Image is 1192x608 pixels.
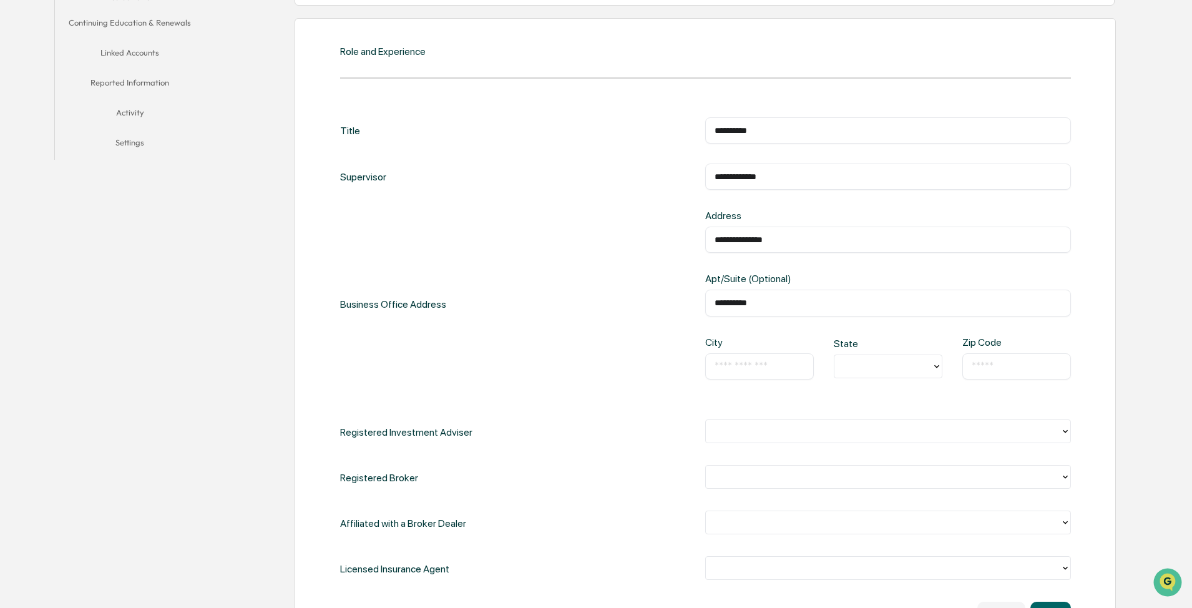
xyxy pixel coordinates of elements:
a: 🗄️Attestations [85,152,160,175]
div: Business Office Address [340,210,446,399]
p: How can we help? [12,26,227,46]
div: Registered Broker [340,465,418,491]
div: We're available if you need us! [42,108,158,118]
button: Linked Accounts [55,40,205,70]
button: Activity [55,100,205,130]
button: Reported Information [55,70,205,100]
a: 🔎Data Lookup [7,176,84,199]
div: Registered Investment Adviser [340,419,472,445]
div: Role and Experience [340,46,426,57]
div: 🖐️ [12,159,22,169]
div: Start new chat [42,96,205,108]
span: Pylon [124,212,151,221]
div: Title [340,117,360,144]
div: Address [705,210,870,222]
iframe: Open customer support [1152,567,1186,601]
a: 🖐️Preclearance [7,152,85,175]
div: Licensed Insurance Agent [340,556,449,582]
img: 1746055101610-c473b297-6a78-478c-a979-82029cc54cd1 [12,96,35,118]
div: 🗄️ [90,159,100,169]
a: Powered byPylon [88,211,151,221]
div: 🔎 [12,182,22,192]
span: Attestations [103,157,155,170]
div: Apt/Suite (Optional) [705,273,870,285]
div: Affiliated with a Broker Dealer [340,511,466,536]
div: City [705,336,754,348]
div: Zip Code [962,336,1011,348]
span: Data Lookup [25,181,79,194]
button: Start new chat [212,99,227,114]
div: State [834,338,882,350]
button: Settings [55,130,205,160]
div: Supervisor [340,164,386,190]
span: Preclearance [25,157,81,170]
button: Continuing Education & Renewals [55,10,205,40]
